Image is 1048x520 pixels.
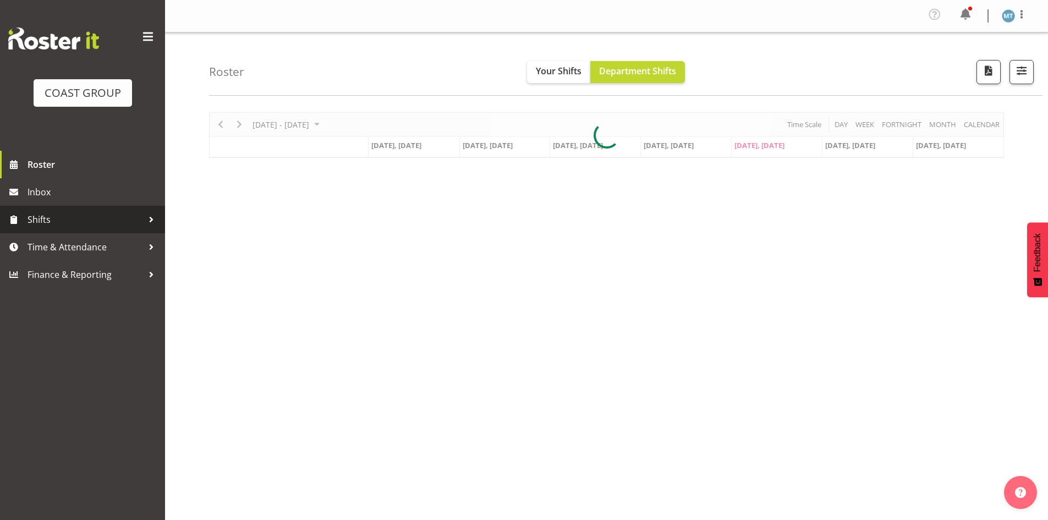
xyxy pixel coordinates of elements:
[209,65,244,78] h4: Roster
[1015,487,1026,498] img: help-xxl-2.png
[28,156,160,173] span: Roster
[976,60,1001,84] button: Download a PDF of the roster according to the set date range.
[28,211,143,228] span: Shifts
[590,61,685,83] button: Department Shifts
[1033,233,1042,272] span: Feedback
[28,239,143,255] span: Time & Attendance
[599,65,676,77] span: Department Shifts
[536,65,581,77] span: Your Shifts
[8,28,99,50] img: Rosterit website logo
[28,266,143,283] span: Finance & Reporting
[1002,9,1015,23] img: malae-toleafoa1112.jpg
[1027,222,1048,297] button: Feedback - Show survey
[1009,60,1034,84] button: Filter Shifts
[45,85,121,101] div: COAST GROUP
[28,184,160,200] span: Inbox
[527,61,590,83] button: Your Shifts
